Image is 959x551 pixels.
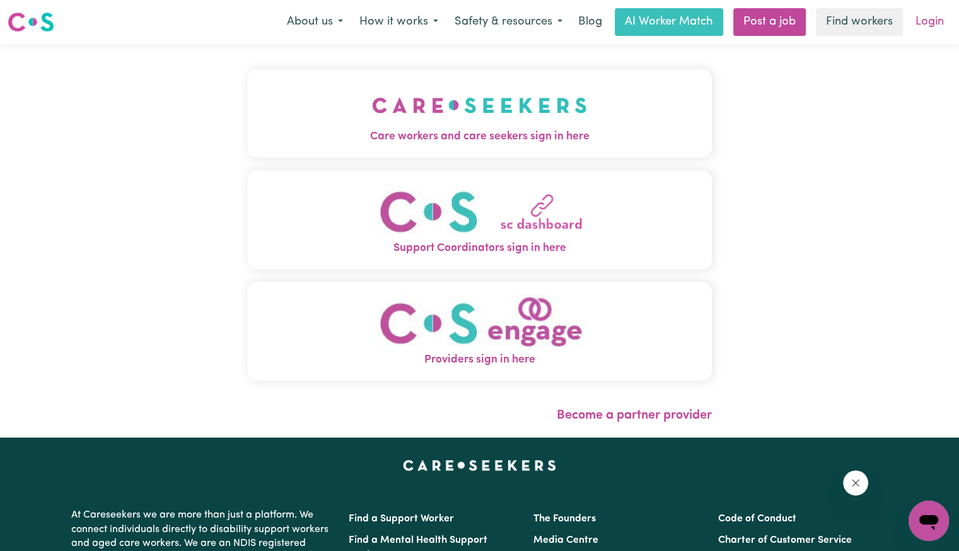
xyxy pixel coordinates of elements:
span: Providers sign in here [247,352,712,368]
a: Code of Conduct [718,514,796,524]
button: Care workers and care seekers sign in here [247,69,712,158]
a: Careseekers home page [403,460,556,470]
span: Care workers and care seekers sign in here [247,129,712,145]
a: Find workers [816,8,903,36]
a: Careseekers logo [8,8,54,37]
iframe: Close message [843,470,868,496]
button: About us [279,9,351,35]
a: The Founders [533,514,596,524]
button: Providers sign in here [247,282,712,381]
button: Safety & resources [446,9,571,35]
button: How it works [351,9,446,35]
iframe: Button to launch messaging window [909,501,949,541]
a: Blog [571,8,610,36]
a: AI Worker Match [615,8,723,36]
a: Login [908,8,951,36]
span: Support Coordinators sign in here [247,240,712,257]
img: Careseekers logo [8,11,54,33]
button: Support Coordinators sign in here [247,170,712,269]
span: Need any help? [8,9,76,19]
a: Media Centre [533,535,598,545]
a: Charter of Customer Service [718,535,852,545]
a: Find a Support Worker [349,514,454,524]
a: Become a partner provider [557,409,712,422]
a: Post a job [733,8,806,36]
